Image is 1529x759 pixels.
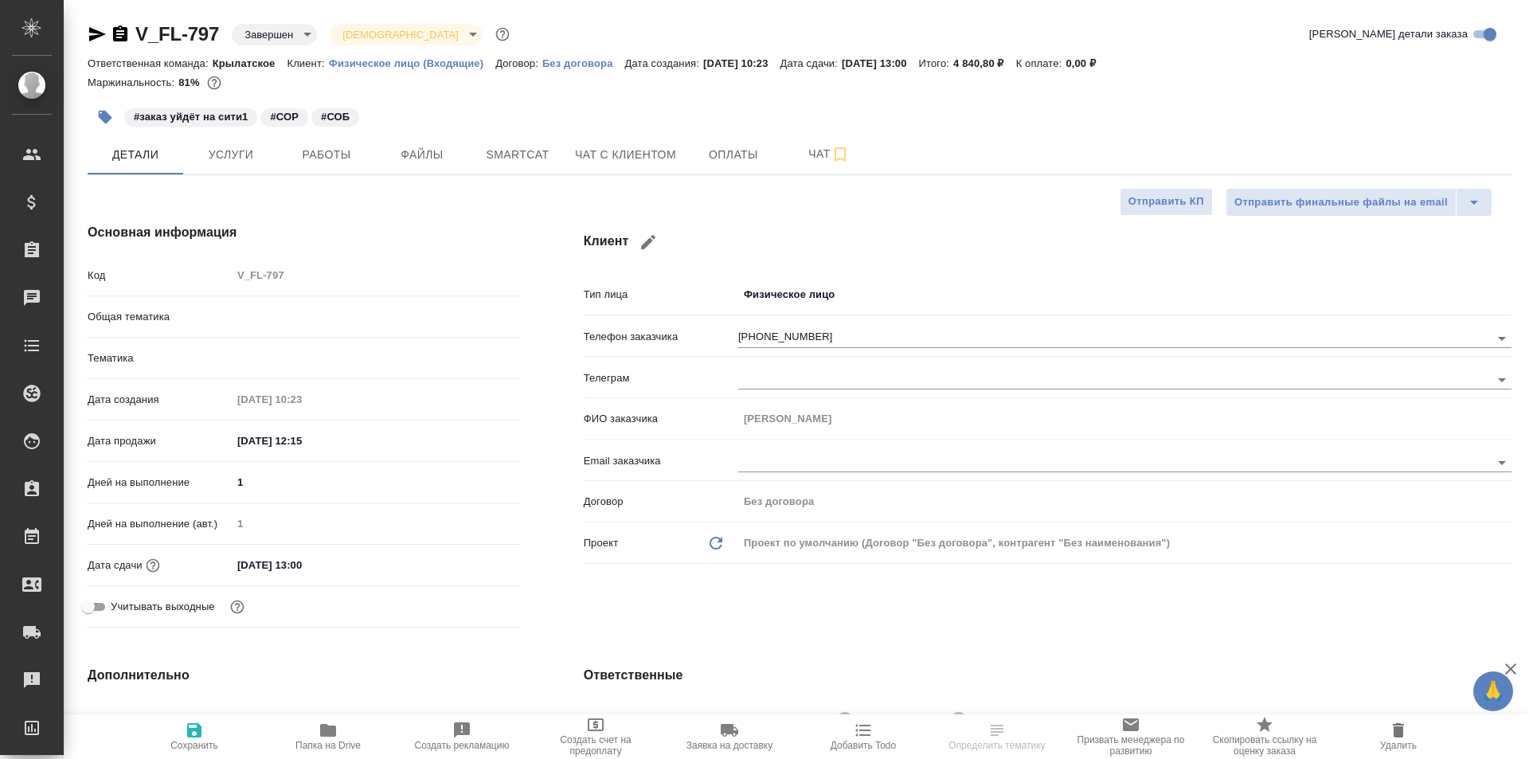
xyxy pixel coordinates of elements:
div: Завершен [232,24,317,45]
p: Email заказчика [584,453,738,469]
span: Определить тематику [948,740,1045,751]
div: Физическое лицо [738,281,1511,308]
p: Телеграм [584,370,738,386]
p: Тип лица [584,287,738,303]
button: Выбери, если сб и вс нужно считать рабочими днями для выполнения заказа. [227,597,248,617]
a: V_FL-797 [135,23,219,45]
input: Пустое поле [738,407,1511,430]
span: 🙏 [1480,675,1507,708]
input: ✎ Введи что-нибудь [232,471,520,494]
p: Дата продажи [88,433,232,449]
span: [PERSON_NAME] [743,711,841,727]
p: 81% [178,76,203,88]
span: Призвать менеджера по развитию [1073,734,1188,757]
span: Скопировать ссылку на оценку заказа [1207,734,1322,757]
span: Детали [97,145,174,165]
button: Скопировать ссылку на оценку заказа [1198,714,1332,759]
button: Создать счет на предоплату [529,714,663,759]
span: Работы [288,145,365,165]
span: [PERSON_NAME] [858,711,956,727]
p: #СОР [270,109,299,125]
p: Дней на выполнение [88,475,232,491]
button: Определить тематику [930,714,1064,759]
span: Чат [791,144,867,164]
span: Отправить КП [1128,193,1204,211]
span: [PERSON_NAME] детали заказа [1309,26,1468,42]
div: [PERSON_NAME] [743,709,858,729]
p: Клиентские менеджеры [584,713,738,729]
span: Оплаты [695,145,772,165]
input: Пустое поле [232,388,371,411]
div: ​ [232,303,520,331]
p: Дата создания [88,392,232,408]
span: Отправить финальные файлы на email [1234,194,1448,212]
p: #СОБ [321,109,350,125]
p: Тематика [88,350,232,366]
div: split button [1226,188,1492,217]
button: Заявка на доставку [663,714,796,759]
span: Создать рекламацию [415,740,510,751]
p: Дата создания: [625,57,703,69]
svg: Подписаться [831,145,850,164]
button: Если добавить услуги и заполнить их объемом, то дата рассчитается автоматически [143,555,163,576]
span: СОБ [310,109,361,123]
button: Создать рекламацию [395,714,529,759]
p: 0,00 ₽ [1066,57,1108,69]
button: Отправить финальные файлы на email [1226,188,1457,217]
input: Пустое поле [232,264,520,287]
button: Добавить Todo [796,714,930,759]
p: Общая тематика [88,309,232,325]
p: Путь на drive [88,710,232,726]
p: 4 840,80 ₽ [953,57,1016,69]
button: Скопировать ссылку [111,25,130,44]
input: ✎ Введи что-нибудь [232,429,371,452]
span: СОР [259,109,310,123]
p: Крылатское [213,57,287,69]
p: Физическое лицо (Входящие) [329,57,496,69]
button: Open [1491,327,1513,350]
p: К оплате: [1016,57,1066,69]
p: Дата сдачи [88,558,143,573]
p: Дней на выполнение (авт.) [88,516,232,532]
span: Добавить Todo [831,740,896,751]
span: Папка на Drive [295,740,361,751]
div: [PERSON_NAME] [858,709,972,729]
span: Учитывать выходные [111,599,215,615]
p: ФИО заказчика [584,411,738,427]
p: Итого: [919,57,953,69]
p: Клиент: [287,57,328,69]
p: [DATE] 13:00 [842,57,919,69]
p: Дата сдачи: [780,57,842,69]
span: Файлы [384,145,460,165]
span: Чат с клиентом [575,145,676,165]
button: Завершен [240,28,298,41]
button: Добавить тэг [88,100,123,135]
button: [DEMOGRAPHIC_DATA] [338,28,463,41]
p: Договор [584,494,738,510]
div: Завершен [330,24,482,45]
p: Без договора [542,57,625,69]
button: 782.80 RUB; [204,72,225,93]
div: ​ [232,345,520,372]
h4: Клиент [584,223,1511,261]
button: Удалить [1332,714,1465,759]
p: #заказ уйдёт на сити1 [134,109,248,125]
button: Папка на Drive [261,714,395,759]
button: Open [1491,452,1513,474]
button: Призвать менеджера по развитию [1064,714,1198,759]
div: Проект по умолчанию (Договор "Без договора", контрагент "Без наименования") [738,530,1511,557]
p: Договор: [495,57,542,69]
button: 🙏 [1473,671,1513,711]
span: Создать счет на предоплату [538,734,653,757]
input: ✎ Введи что-нибудь [232,706,520,730]
button: Скопировать ссылку для ЯМессенджера [88,25,107,44]
span: Заявка на доставку [686,740,772,751]
h4: Основная информация [88,223,520,242]
h4: Дополнительно [88,666,520,685]
p: [DATE] 10:23 [703,57,780,69]
button: Open [1491,369,1513,391]
span: Удалить [1380,740,1417,751]
p: Проект [584,535,619,551]
input: Пустое поле [232,512,520,535]
a: Физическое лицо (Входящие) [329,56,496,69]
